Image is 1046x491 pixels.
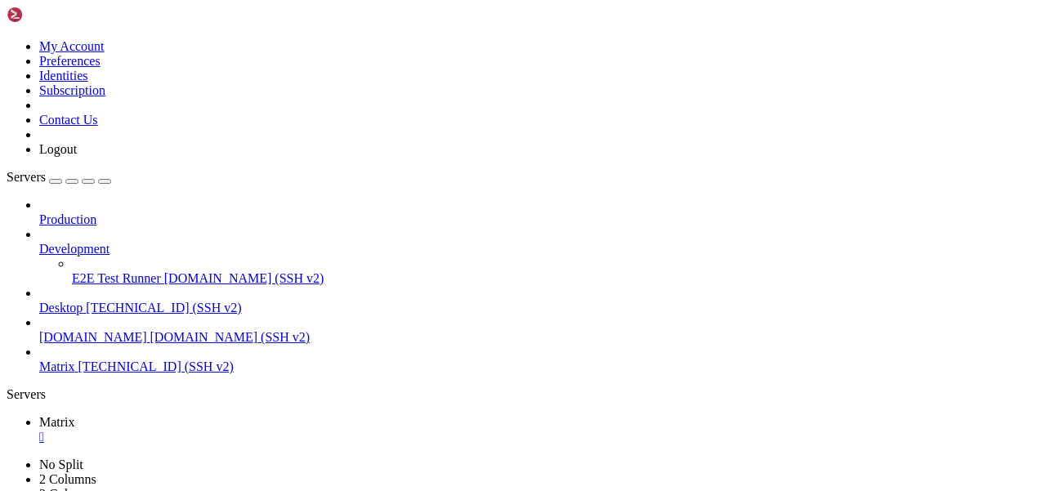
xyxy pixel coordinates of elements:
a: Production [39,212,1039,227]
x-row: * Documentation: [URL][DOMAIN_NAME] [7,34,833,48]
img: Shellngn [7,7,101,23]
span: [TECHNICAL_ID] (SSH v2) [86,301,241,315]
a: 2 Columns [39,472,96,486]
span: Development [39,242,110,256]
span: [DOMAIN_NAME] (SSH v2) [150,330,311,344]
a: Contact Us [39,113,98,127]
a: Logout [39,142,77,156]
span: Servers [7,170,46,184]
a: Preferences [39,54,101,68]
span: 15 дополнительных обновлений безопасности могут быть применены с помощью ESM Apps. [7,270,543,283]
li: Production [39,198,1039,227]
li: E2E Test Runner [DOMAIN_NAME] (SSH v2) [72,257,1039,286]
span: Подробнее о включении службы ESM Apps at [URL][DOMAIN_NAME] [7,284,392,297]
span: System information as of [DATE] 20:03:53 UTC [7,90,294,103]
li: Matrix [TECHNICAL_ID] (SSH v2) [39,345,1039,374]
a: Subscription [39,83,105,97]
span: [DOMAIN_NAME] (SSH v2) [164,271,324,285]
a: Desktop [TECHNICAL_ID] (SSH v2) [39,301,1039,315]
span: Production [39,212,96,226]
span: Расширенное поддержание безопасности (ESM) для Applications выключено. [7,201,464,214]
a: Development [39,242,1039,257]
x-row: System load: 0.0 Processes: 276 [7,118,833,132]
div: (16, 24) [117,340,123,354]
a: Matrix [TECHNICAL_ID] (SSH v2) [39,359,1039,374]
a: E2E Test Runner [DOMAIN_NAME] (SSH v2) [72,271,1039,286]
a:  [39,430,1039,444]
x-row: Last login: [DATE] from [TECHNICAL_ID] [7,326,833,340]
div: Servers [7,387,1039,402]
span: Чтобы просмотреть дополнительные обновления выполните: apt list --upgradable [7,243,503,256]
x-row: * Support: [URL][DOMAIN_NAME] [7,62,833,76]
a: Identities [39,69,88,83]
li: Desktop [TECHNICAL_ID] (SSH v2) [39,286,1039,315]
span: [TECHNICAL_ID] (SSH v2) [78,359,234,373]
x-row: Swap usage: 0% [7,159,833,173]
span: E2E Test Runner [72,271,161,285]
span: 1 обновление может быть применено немедленно. [7,229,301,242]
a: Matrix [39,415,1039,444]
span: Matrix [39,415,75,429]
span: Desktop [39,301,83,315]
span: Matrix [39,359,75,373]
x-row: * Management: [URL][DOMAIN_NAME] [7,48,833,62]
a: No Split [39,458,83,471]
span: [DOMAIN_NAME] [39,330,147,344]
a: Servers [7,170,111,184]
x-row: Welcome to Ubuntu 22.04.5 LTS (GNU/Linux 5.15.0-152-generic x86_64) [7,7,833,20]
a: My Account [39,39,105,53]
li: Development [39,227,1039,286]
li: [DOMAIN_NAME] [DOMAIN_NAME] (SSH v2) [39,315,1039,345]
x-row: root@server1:~# [7,340,833,354]
x-row: Memory usage: 16% IPv4 address for ens18: [TECHNICAL_ID] [7,145,833,159]
a: [DOMAIN_NAME] [DOMAIN_NAME] (SSH v2) [39,330,1039,345]
x-row: Usage of /: 11.4% of 127.83GB Users logged in: 1 [7,132,833,145]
